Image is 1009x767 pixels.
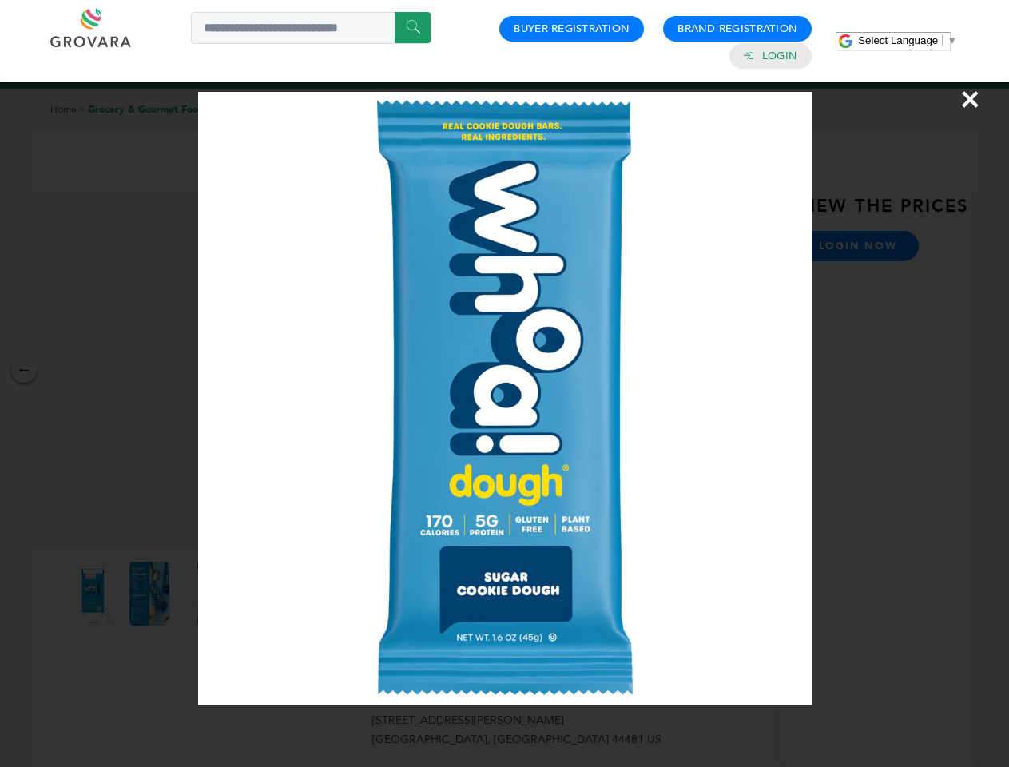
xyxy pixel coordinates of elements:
[942,34,943,46] span: ​
[191,12,431,44] input: Search a product or brand...
[947,34,957,46] span: ▼
[198,92,812,705] img: Image Preview
[514,22,630,36] a: Buyer Registration
[959,77,981,121] span: ×
[858,34,957,46] a: Select Language​
[677,22,797,36] a: Brand Registration
[762,49,797,63] a: Login
[858,34,938,46] span: Select Language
